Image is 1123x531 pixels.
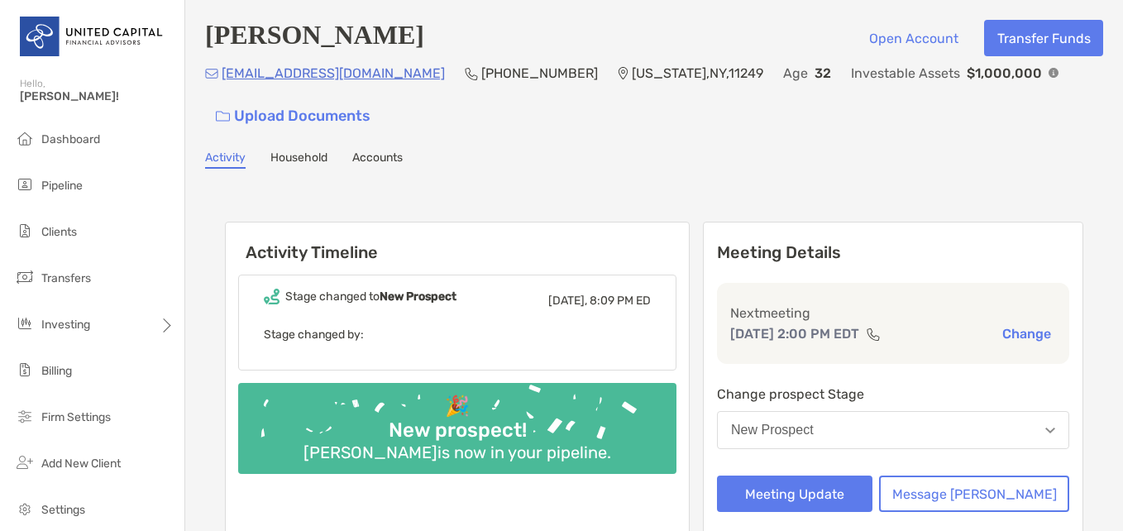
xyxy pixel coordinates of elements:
span: Dashboard [41,132,100,146]
a: Household [270,151,327,169]
img: investing icon [15,313,35,333]
h6: Activity Timeline [226,222,689,262]
div: [PERSON_NAME] is now in your pipeline. [297,442,618,462]
p: [PHONE_NUMBER] [481,63,598,84]
p: $1,000,000 [967,63,1042,84]
button: Change [997,325,1056,342]
img: add_new_client icon [15,452,35,472]
span: Transfers [41,271,91,285]
img: United Capital Logo [20,7,165,66]
img: firm-settings icon [15,406,35,426]
span: [DATE], [548,294,587,308]
p: Age [783,63,808,84]
div: 🎉 [438,395,476,419]
button: Open Account [856,20,971,56]
div: New prospect! [382,419,533,442]
span: Firm Settings [41,410,111,424]
p: 32 [815,63,831,84]
div: Stage changed to [285,289,456,304]
img: button icon [216,111,230,122]
div: New Prospect [731,423,814,438]
p: [DATE] 2:00 PM EDT [730,323,859,344]
span: Clients [41,225,77,239]
button: Transfer Funds [984,20,1103,56]
button: New Prospect [717,411,1069,449]
a: Accounts [352,151,403,169]
p: Next meeting [730,303,1056,323]
img: transfers icon [15,267,35,287]
p: Meeting Details [717,242,1069,263]
p: Investable Assets [851,63,960,84]
p: [EMAIL_ADDRESS][DOMAIN_NAME] [222,63,445,84]
img: clients icon [15,221,35,241]
img: Email Icon [205,69,218,79]
p: [US_STATE] , NY , 11249 [632,63,763,84]
span: 8:09 PM ED [590,294,651,308]
img: communication type [866,328,881,341]
img: pipeline icon [15,175,35,194]
button: Message [PERSON_NAME] [879,476,1069,512]
span: Settings [41,503,85,517]
img: Info Icon [1049,68,1058,78]
img: billing icon [15,360,35,380]
img: dashboard icon [15,128,35,148]
span: Billing [41,364,72,378]
b: New Prospect [380,289,456,304]
span: [PERSON_NAME]! [20,89,174,103]
img: Event icon [264,289,280,304]
img: settings icon [15,499,35,519]
a: Activity [205,151,246,169]
img: Open dropdown arrow [1045,428,1055,433]
a: Upload Documents [205,98,381,134]
p: Stage changed by: [264,324,651,345]
span: Add New Client [41,457,121,471]
p: Change prospect Stage [717,384,1069,404]
img: Location Icon [618,67,628,80]
span: Pipeline [41,179,83,193]
img: Phone Icon [465,67,478,80]
h4: [PERSON_NAME] [205,20,424,56]
button: Meeting Update [717,476,872,512]
span: Investing [41,318,90,332]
